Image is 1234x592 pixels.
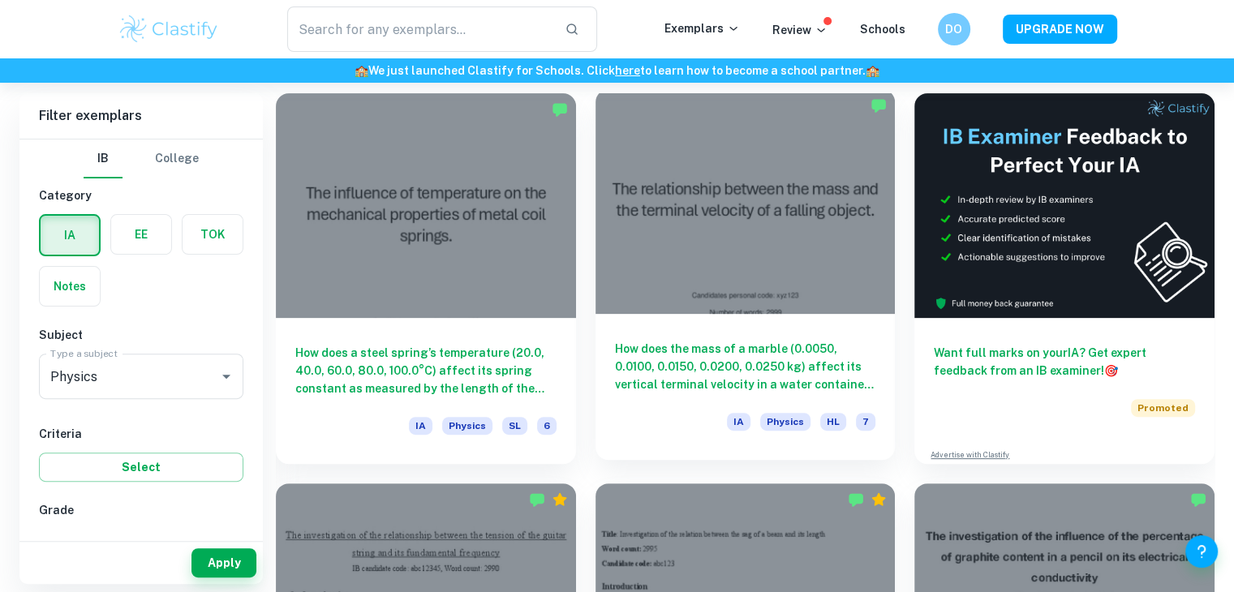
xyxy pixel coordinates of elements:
[3,62,1231,79] h6: We just launched Clastify for Schools. Click to learn how to become a school partner.
[866,64,879,77] span: 🏫
[39,326,243,344] h6: Subject
[118,13,221,45] img: Clastify logo
[529,491,545,508] img: Marked
[860,23,905,36] a: Schools
[84,139,123,178] button: IB
[19,93,263,139] h6: Filter exemplars
[615,340,876,393] h6: How does the mass of a marble (0.0050, 0.0100, 0.0150, 0.0200, 0.0250 kg) affect its vertical ter...
[41,216,99,255] button: IA
[727,413,750,431] span: IA
[39,453,243,482] button: Select
[552,101,568,118] img: Marked
[355,64,368,77] span: 🏫
[537,417,557,435] span: 6
[442,417,492,435] span: Physics
[938,13,970,45] button: DO
[664,19,740,37] p: Exemplars
[615,64,640,77] a: here
[39,501,243,519] h6: Grade
[1104,364,1118,377] span: 🎯
[914,93,1215,318] img: Thumbnail
[552,491,568,508] div: Premium
[40,267,100,306] button: Notes
[1003,15,1117,44] button: UPGRADE NOW
[39,187,243,204] h6: Category
[111,215,171,254] button: EE
[760,413,810,431] span: Physics
[914,93,1215,464] a: Want full marks on yourIA? Get expert feedback from an IB examiner!PromotedAdvertise with Clastify
[183,215,243,254] button: TOK
[295,344,557,397] h6: How does a steel spring’s temperature (20.0, 40.0, 60.0, 80.0, 100.0°C) affect its spring constan...
[1131,399,1195,417] span: Promoted
[856,413,875,431] span: 7
[39,425,243,443] h6: Criteria
[1185,535,1218,568] button: Help and Feedback
[848,491,864,508] img: Marked
[409,417,432,435] span: IA
[191,548,256,577] button: Apply
[84,139,199,178] div: Filter type choice
[50,346,118,360] label: Type a subject
[502,417,527,435] span: SL
[871,491,887,508] div: Premium
[944,20,963,38] h6: DO
[596,93,896,464] a: How does the mass of a marble (0.0050, 0.0100, 0.0150, 0.0200, 0.0250 kg) affect its vertical ter...
[931,449,1009,461] a: Advertise with Clastify
[1190,491,1206,508] img: Marked
[287,6,553,52] input: Search for any exemplars...
[871,97,887,114] img: Marked
[215,365,238,388] button: Open
[820,413,846,431] span: HL
[934,344,1195,380] h6: Want full marks on your IA ? Get expert feedback from an IB examiner!
[276,93,576,464] a: How does a steel spring’s temperature (20.0, 40.0, 60.0, 80.0, 100.0°C) affect its spring constan...
[155,139,199,178] button: College
[772,21,828,39] p: Review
